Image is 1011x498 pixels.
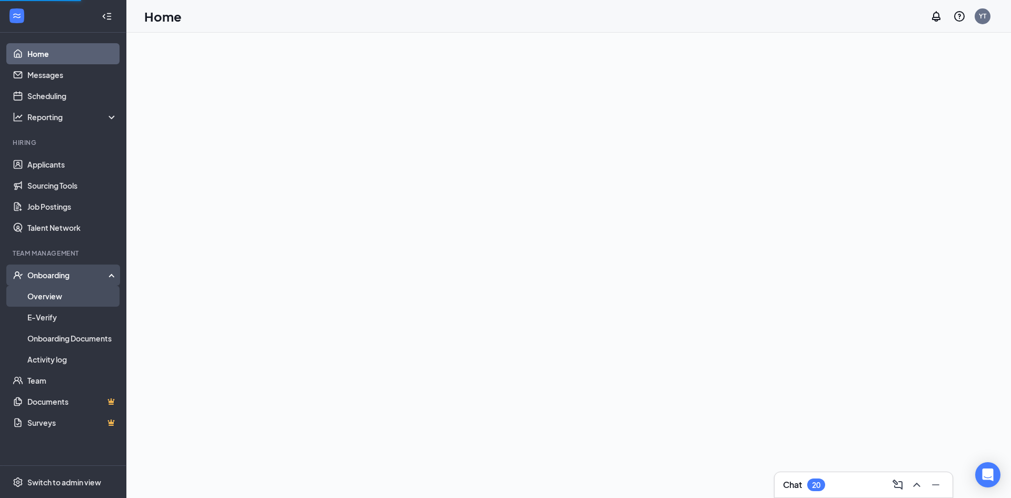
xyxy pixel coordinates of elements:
svg: Collapse [102,11,112,22]
button: Minimize [927,476,944,493]
a: Job Postings [27,196,117,217]
svg: Settings [13,477,23,487]
h1: Home [144,7,182,25]
div: Onboarding [27,270,108,280]
div: YT [979,12,986,21]
div: 20 [812,481,820,490]
a: DocumentsCrown [27,391,117,412]
a: Talent Network [27,217,117,238]
button: ComposeMessage [889,476,906,493]
svg: UserCheck [13,270,23,280]
a: E-Verify [27,307,117,328]
div: Team Management [13,249,115,258]
a: Scheduling [27,85,117,106]
svg: Minimize [929,479,942,491]
a: Messages [27,64,117,85]
div: Switch to admin view [27,477,101,487]
svg: Notifications [930,10,943,23]
svg: ComposeMessage [891,479,904,491]
h3: Chat [783,479,802,491]
div: Reporting [27,112,118,122]
a: SurveysCrown [27,412,117,433]
a: Activity log [27,349,117,370]
a: Onboarding Documents [27,328,117,349]
svg: ChevronUp [910,479,923,491]
svg: Analysis [13,112,23,122]
div: Open Intercom Messenger [975,462,1000,487]
a: Applicants [27,154,117,175]
button: ChevronUp [908,476,925,493]
a: Team [27,370,117,391]
svg: QuestionInfo [953,10,966,23]
div: Hiring [13,138,115,147]
a: Home [27,43,117,64]
svg: WorkstreamLogo [12,11,22,21]
a: Sourcing Tools [27,175,117,196]
a: Overview [27,286,117,307]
